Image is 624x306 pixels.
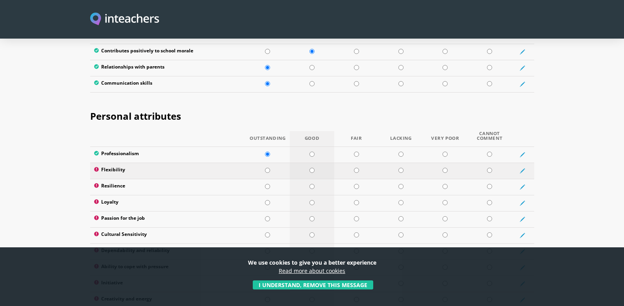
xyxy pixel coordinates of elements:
[94,215,242,223] label: Passion for the job
[279,267,345,274] a: Read more about cookies
[245,131,290,147] th: Outstanding
[467,131,512,147] th: Cannot Comment
[423,131,467,147] th: Very Poor
[90,13,159,26] a: Visit this site's homepage
[290,131,334,147] th: Good
[90,13,159,26] img: Inteachers
[94,80,242,88] label: Communication skills
[248,259,376,266] strong: We use cookies to give you a better experience
[94,232,242,239] label: Cultural Sensitivity
[334,131,379,147] th: Fair
[379,131,423,147] th: Lacking
[94,199,242,207] label: Loyalty
[94,64,242,72] label: Relationships with parents
[90,109,181,122] span: Personal attributes
[253,280,373,289] button: I understand, remove this message
[94,183,242,191] label: Resilience
[94,48,242,56] label: Contributes positively to school morale
[94,167,242,175] label: Flexibility
[94,151,242,159] label: Professionalism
